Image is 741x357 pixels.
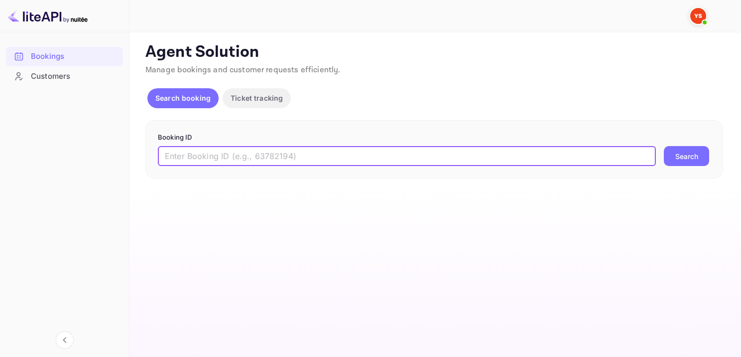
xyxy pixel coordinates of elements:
[145,42,723,62] p: Agent Solution
[155,93,211,103] p: Search booking
[56,331,74,349] button: Collapse navigation
[158,133,711,143] p: Booking ID
[664,146,709,166] button: Search
[31,51,118,62] div: Bookings
[690,8,706,24] img: Yandex Support
[6,67,123,85] a: Customers
[8,8,88,24] img: LiteAPI logo
[231,93,283,103] p: Ticket tracking
[145,65,341,75] span: Manage bookings and customer requests efficiently.
[6,67,123,86] div: Customers
[6,47,123,65] a: Bookings
[158,146,656,166] input: Enter Booking ID (e.g., 63782194)
[6,47,123,66] div: Bookings
[31,71,118,82] div: Customers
